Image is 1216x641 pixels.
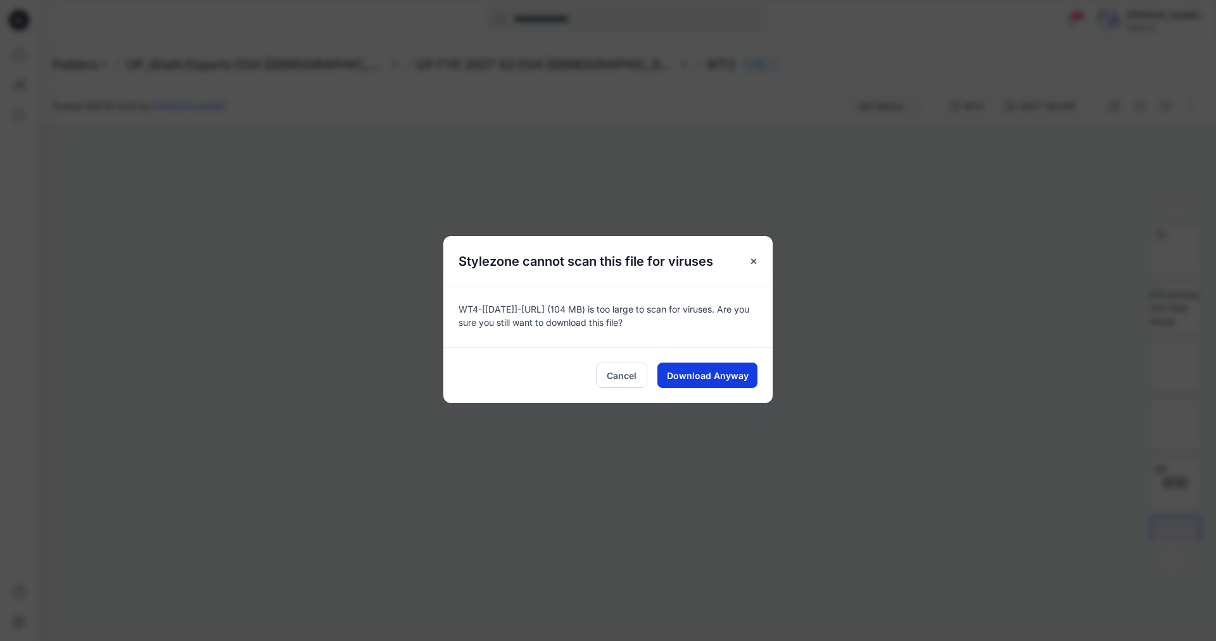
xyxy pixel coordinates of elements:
span: Download Anyway [667,369,749,382]
button: Close [742,250,765,273]
h5: Stylezone cannot scan this file for viruses [443,236,728,287]
button: Cancel [596,363,647,388]
div: WT4-[[DATE]]-[URL] (104 MB) is too large to scan for viruses. Are you sure you still want to down... [443,287,773,347]
span: Cancel [607,369,636,382]
button: Download Anyway [657,363,757,388]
